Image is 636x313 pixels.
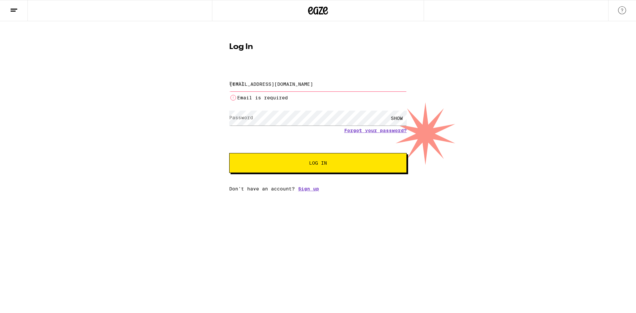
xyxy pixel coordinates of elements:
div: SHOW [387,111,407,126]
label: Password [229,115,253,120]
button: Log In [229,153,407,173]
span: Hi. Need any help? [4,5,48,10]
label: Email [229,81,244,86]
input: Email [229,77,407,91]
span: Log In [309,161,327,165]
h1: Log In [229,43,407,51]
a: Sign up [298,186,319,191]
li: Email is required [229,94,407,102]
div: Don't have an account? [229,186,407,191]
a: Forgot your password? [344,128,407,133]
